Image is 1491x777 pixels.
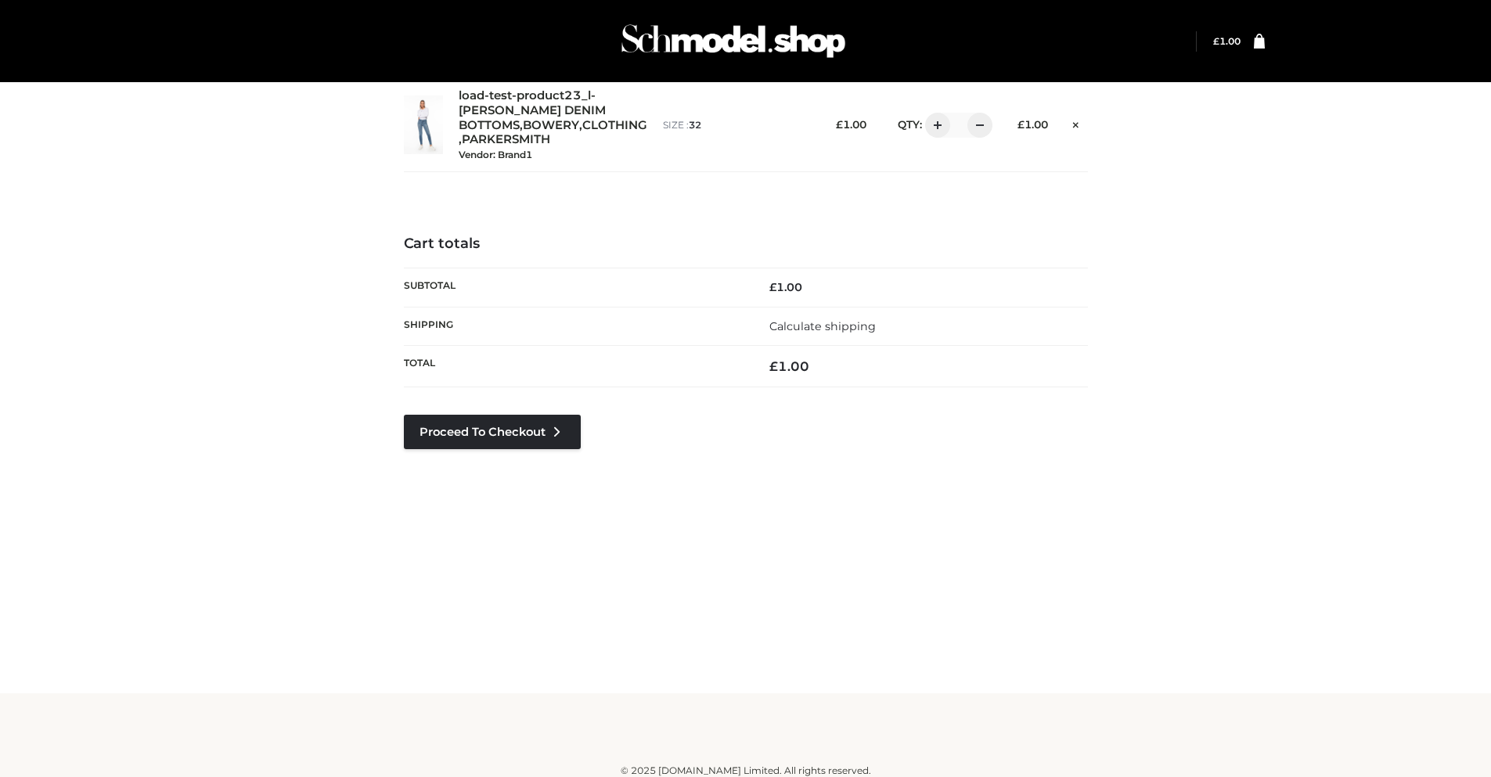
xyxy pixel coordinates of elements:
a: load-test-product23_l-[PERSON_NAME] DENIM [459,88,628,118]
div: , , , [459,88,647,162]
span: £ [769,358,778,374]
p: size : [663,118,805,132]
a: BOWERY [523,118,579,133]
a: BOTTOMS [459,118,520,133]
bdi: 1.00 [836,118,866,131]
img: Schmodel Admin 964 [616,10,851,72]
span: £ [769,280,776,294]
th: Subtotal [404,268,746,307]
a: Remove this item [1064,113,1087,134]
a: £1.00 [1213,35,1241,47]
bdi: 1.00 [769,280,802,294]
span: £ [1213,35,1219,47]
span: £ [1017,118,1025,131]
a: Proceed to Checkout [404,415,581,449]
bdi: 1.00 [1213,35,1241,47]
h4: Cart totals [404,236,1088,253]
bdi: 1.00 [1017,118,1048,131]
span: 32 [689,119,701,131]
th: Shipping [404,307,746,345]
div: QTY: [882,113,987,138]
a: PARKERSMITH [462,132,550,147]
small: Vendor: Brand1 [459,149,532,160]
th: Total [404,345,746,387]
bdi: 1.00 [769,358,809,374]
a: CLOTHING [582,118,647,133]
span: £ [836,118,843,131]
img: load-test-product23_l-PARKER SMITH DENIM - 32 [404,95,443,154]
a: Calculate shipping [769,319,876,333]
